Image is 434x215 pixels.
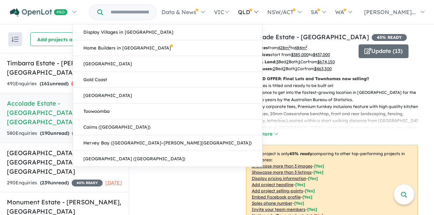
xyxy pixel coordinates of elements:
span: 45 % READY [72,130,103,137]
p: Bed Bath Car from [246,65,353,72]
span: to [309,52,330,57]
span: to [290,45,307,50]
a: [GEOGRAPHIC_DATA] [73,88,262,104]
span: CASHBACK [71,80,100,87]
span: [ Yes ] [294,201,304,206]
a: [GEOGRAPHIC_DATA] ([GEOGRAPHIC_DATA]) [73,151,262,166]
span: [ Yes ] [302,194,312,200]
span: [ Yes ] [308,176,318,181]
b: 45 % ready [289,151,312,156]
u: $ 385,000 [291,52,309,57]
u: $ 674,150 [317,59,335,64]
u: Showcase more than 3 listings [252,170,312,175]
a: Cairns ([GEOGRAPHIC_DATA]) [73,119,262,135]
h5: Accolade Estate - [GEOGRAPHIC_DATA] , [GEOGRAPHIC_DATA] [7,99,122,127]
h5: Timbarra Estate - [PERSON_NAME] , [GEOGRAPHIC_DATA] [7,58,122,77]
span: [ Yes ] [307,207,317,212]
u: Invite your team members [252,207,306,212]
a: Toowoomba [73,104,262,119]
span: [ Yes ] [313,170,323,175]
p: - At the heart of [GEOGRAPHIC_DATA]’s most exciting growth corridor is a new urban neighbourhood ... [246,124,423,138]
p: from [246,44,353,51]
u: Display pricing information [252,176,306,181]
u: Showcase more than 3 images [252,163,312,169]
div: 580 Enquir ies [7,129,103,138]
span: [ Yes ] [305,188,315,193]
span: 40 % READY [72,180,103,186]
p: Bed Bath Car from [246,58,353,65]
a: Accolade Estate - [GEOGRAPHIC_DATA] [246,33,369,41]
input: Try estate name, suburb, builder or developer [104,5,155,20]
u: 428 m [278,45,290,50]
u: $ 463,500 [314,66,332,71]
strong: ( unread) [40,130,69,136]
sup: 2 [306,45,307,49]
a: Home Builders in [GEOGRAPHIC_DATA] [73,40,262,56]
a: Hervey Bay ([GEOGRAPHIC_DATA]–[PERSON_NAME][GEOGRAPHIC_DATA]) [73,135,262,151]
p: LIMITED OFFER: Final Lots and Townhomes now selling!! [246,75,418,82]
span: 190 [42,130,50,136]
u: 3 [276,59,278,64]
span: [ Yes ] [295,182,305,187]
a: Display Villages in [GEOGRAPHIC_DATA] [73,24,262,40]
u: 1 [295,66,297,71]
span: [ Yes ] [314,163,324,169]
h5: [GEOGRAPHIC_DATA] - [GEOGRAPHIC_DATA] , [GEOGRAPHIC_DATA] [7,148,122,176]
u: Add project selling-points [252,188,303,193]
strong: ( unread) [40,80,69,87]
u: 2 [283,66,286,71]
p: - All stages is titled and ready to be built on! [246,82,423,89]
p: start from [246,51,353,58]
u: 2 [286,59,289,64]
img: Openlot PRO Logo White [10,8,68,17]
a: [GEOGRAPHIC_DATA] [73,56,262,72]
button: Add projects and builders [30,32,106,46]
sup: 2 [289,45,290,49]
u: Embed Facebook profile [252,194,301,200]
p: - Last chance to get into the fastest-growing location in [GEOGRAPHIC_DATA] for the past two year... [246,89,423,103]
u: 484 m [294,45,307,50]
span: 161 [41,80,50,87]
span: [PERSON_NAME]... [364,9,416,15]
p: - No Body corporate fees, Premium turnkey inclusions feature with high quality kitchen appliances... [246,103,423,124]
span: 45 % READY [372,34,407,41]
strong: ( unread) [40,180,69,186]
span: [DATE] [105,180,122,186]
div: 491 Enquir ies [7,80,100,88]
u: $ 437,000 [313,52,330,57]
u: 1 [298,59,300,64]
u: 2 [273,66,275,71]
u: Add project headline [252,182,293,187]
a: Gold Coast [73,72,262,88]
button: Update (13) [359,44,409,58]
div: 290 Enquir ies [7,179,103,187]
span: 239 [42,180,50,186]
img: sort.svg [12,37,19,42]
u: Sales phone number [252,201,292,206]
